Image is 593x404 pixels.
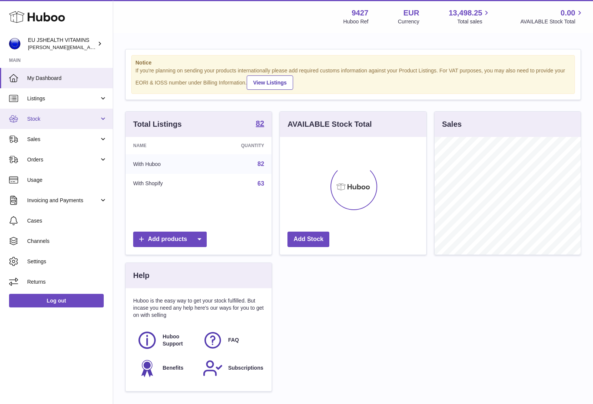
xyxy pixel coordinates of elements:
[133,119,182,129] h3: Total Listings
[352,8,369,18] strong: 9427
[137,358,195,378] a: Benefits
[133,232,207,247] a: Add products
[163,333,194,347] span: Huboo Support
[228,364,263,372] span: Subscriptions
[457,18,491,25] span: Total sales
[27,177,107,184] span: Usage
[449,8,482,18] span: 13,498.25
[247,75,293,90] a: View Listings
[561,8,575,18] span: 0.00
[27,95,99,102] span: Listings
[133,297,264,319] p: Huboo is the easy way to get your stock fulfilled. But incase you need any help here's our ways f...
[449,8,491,25] a: 13,498.25 Total sales
[343,18,369,25] div: Huboo Ref
[258,180,264,187] a: 63
[126,154,204,174] td: With Huboo
[135,59,571,66] strong: Notice
[126,137,204,154] th: Name
[27,238,107,245] span: Channels
[163,364,183,372] span: Benefits
[27,156,99,163] span: Orders
[27,136,99,143] span: Sales
[256,120,264,129] a: 82
[256,120,264,127] strong: 82
[258,161,264,167] a: 82
[27,115,99,123] span: Stock
[520,18,584,25] span: AVAILABLE Stock Total
[27,197,99,204] span: Invoicing and Payments
[442,119,462,129] h3: Sales
[27,75,107,82] span: My Dashboard
[403,8,419,18] strong: EUR
[28,44,151,50] span: [PERSON_NAME][EMAIL_ADDRESS][DOMAIN_NAME]
[204,137,272,154] th: Quantity
[228,336,239,344] span: FAQ
[9,294,104,307] a: Log out
[27,278,107,286] span: Returns
[135,67,571,90] div: If you're planning on sending your products internationally please add required customs informati...
[520,8,584,25] a: 0.00 AVAILABLE Stock Total
[137,330,195,350] a: Huboo Support
[398,18,419,25] div: Currency
[287,119,372,129] h3: AVAILABLE Stock Total
[203,330,261,350] a: FAQ
[203,358,261,378] a: Subscriptions
[28,37,96,51] div: EU JSHEALTH VITAMINS
[9,38,20,49] img: laura@jessicasepel.com
[27,217,107,224] span: Cases
[133,270,149,281] h3: Help
[126,174,204,194] td: With Shopify
[27,258,107,265] span: Settings
[287,232,329,247] a: Add Stock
